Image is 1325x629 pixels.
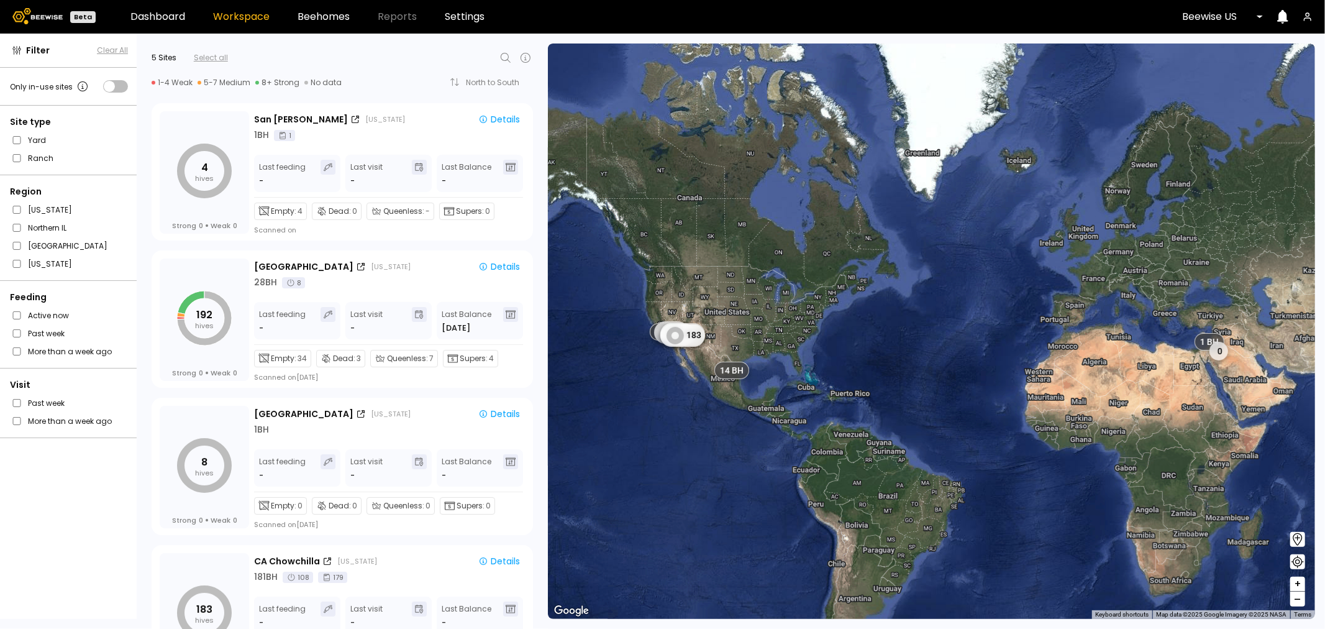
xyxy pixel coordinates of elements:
div: Scanned on [DATE] [254,520,318,530]
span: 0 [486,500,491,512]
div: Empty: [254,203,307,220]
div: - [350,175,355,187]
span: [DATE] [442,322,470,334]
label: Past week [28,397,65,410]
div: Only in-use sites [10,79,90,94]
span: Map data ©2025 Google Imagery ©2025 NASA [1156,611,1286,618]
div: Supers: [439,203,494,220]
button: Details [473,554,525,568]
a: Open this area in Google Maps (opens a new window) [551,603,592,619]
span: 0 [426,500,430,512]
div: Queenless: [367,203,434,220]
div: Supers: [440,497,495,515]
span: 4 [489,353,494,364]
div: [GEOGRAPHIC_DATA] [254,260,353,273]
div: [US_STATE] [337,556,377,566]
div: 8 [282,277,305,288]
div: Details [478,408,520,420]
button: Keyboard shortcuts [1095,610,1149,619]
tspan: 183 [196,602,212,617]
a: Dashboard [130,12,185,22]
div: Strong Weak [172,369,237,377]
label: [US_STATE] [28,203,72,216]
label: [US_STATE] [28,257,72,270]
a: Workspace [213,12,270,22]
div: Queenless: [367,497,435,515]
div: Dead: [316,350,365,367]
button: Details [473,260,525,273]
div: Last visit [350,454,383,482]
span: 0 [233,221,237,230]
div: Dead: [312,203,362,220]
span: 0 [352,500,357,512]
span: - [442,617,446,629]
div: Strong Weak [172,516,237,525]
div: Last feeding [259,160,306,187]
button: Details [473,112,525,126]
button: Clear All [97,45,128,56]
label: Active now [28,309,69,322]
div: 5 Sites [152,52,176,63]
div: Last feeding [259,454,306,482]
div: Strong Weak [172,221,237,230]
label: Northern IL [28,221,66,234]
div: North to South [466,79,528,86]
div: [US_STATE] [371,262,411,272]
span: 34 [298,353,307,364]
div: Details [478,114,520,125]
span: 1 BH [1200,336,1218,347]
div: Last feeding [259,602,306,629]
div: San [PERSON_NAME] [254,113,348,126]
div: [US_STATE] [365,114,405,124]
div: 8 [660,323,694,346]
span: 0 [352,206,357,217]
div: 1-4 Weak [152,78,193,88]
button: Details [473,407,525,421]
label: Ranch [28,152,53,165]
div: Details [478,261,520,272]
span: 0 [199,369,203,377]
div: Queenless: [370,350,438,367]
span: 0 [485,206,490,217]
span: 0 [199,221,203,230]
span: 0 [233,369,237,377]
div: 1 BH [254,423,269,436]
span: - [426,206,430,217]
div: - [350,322,355,334]
button: – [1290,592,1305,607]
div: Details [478,556,520,567]
div: Select all [194,52,228,63]
div: Last visit [350,160,383,187]
div: Last Balance [442,160,491,187]
div: 5-7 Medium [198,78,250,88]
span: 7 [429,353,434,364]
span: Filter [26,44,50,57]
div: - [350,617,355,629]
img: Google [551,603,592,619]
tspan: hives [195,468,214,478]
div: No data [304,78,342,88]
span: 0 [233,516,237,525]
div: Empty: [254,497,307,515]
div: Feeding [10,291,128,304]
span: 3 [357,353,361,364]
div: Dead: [312,497,362,515]
div: 8+ Strong [255,78,299,88]
label: More than a week ago [28,415,112,428]
span: - [442,175,446,187]
div: Beta [70,11,96,23]
a: Beehomes [298,12,350,22]
label: [GEOGRAPHIC_DATA] [28,239,107,252]
span: 14 BH [719,365,743,376]
div: - [350,469,355,482]
span: Reports [378,12,417,22]
div: CA Chowchilla [254,555,320,568]
a: Settings [445,12,485,22]
div: [US_STATE] [371,409,411,419]
label: Yard [28,134,46,147]
tspan: hives [195,321,214,331]
button: + [1290,577,1305,592]
label: Past week [28,327,65,340]
div: 28 BH [254,276,277,289]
